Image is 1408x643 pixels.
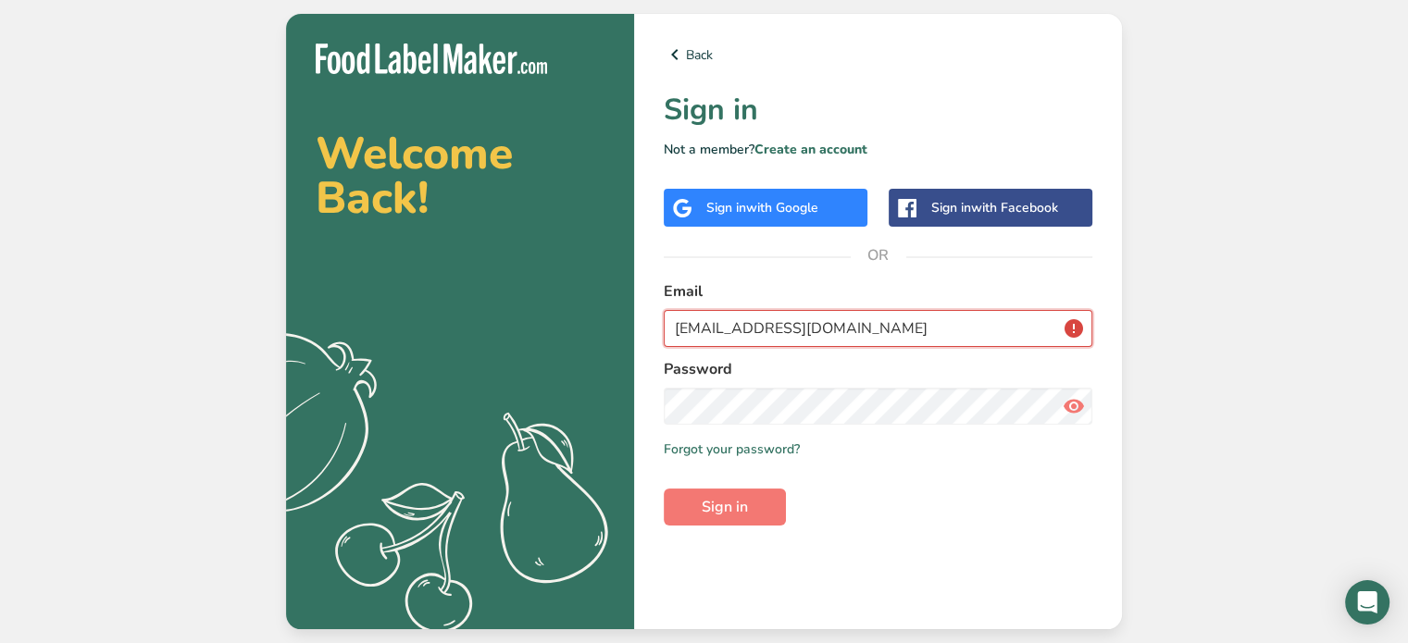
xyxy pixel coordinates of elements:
button: Sign in [664,488,786,526]
a: Create an account [754,141,867,158]
h1: Sign in [664,88,1092,132]
a: Back [664,43,1092,66]
div: Open Intercom Messenger [1345,580,1389,624]
div: Sign in [706,198,818,217]
h2: Welcome Back! [316,131,604,220]
span: with Facebook [971,199,1058,216]
span: Sign in [702,496,748,518]
label: Email [664,280,1092,303]
p: Not a member? [664,140,1092,159]
a: Forgot your password? [664,439,800,459]
img: Food Label Maker [316,43,547,74]
label: Password [664,358,1092,380]
div: Sign in [931,198,1058,217]
span: OR [851,228,906,283]
input: Enter Your Email [664,310,1092,347]
span: with Google [746,199,818,216]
